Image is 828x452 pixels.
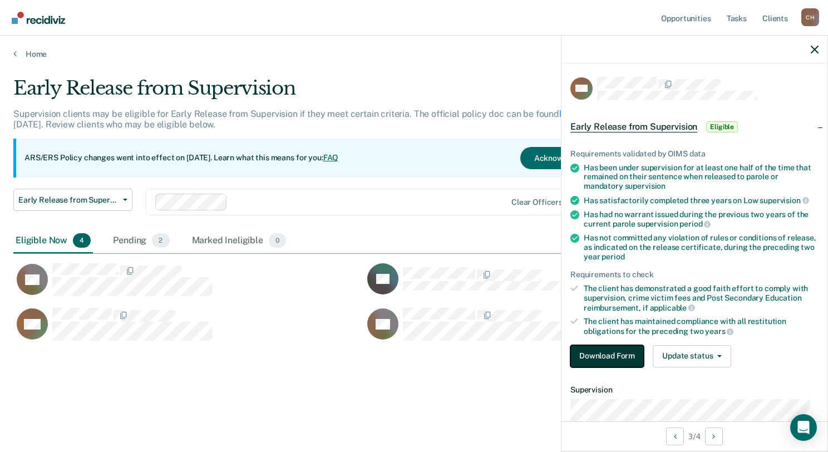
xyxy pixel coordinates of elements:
[584,195,819,205] div: Has satisfactorily completed three years on Low
[13,109,613,130] p: Supervision clients may be eligible for Early Release from Supervision if they meet certain crite...
[570,345,644,367] button: Download Form
[13,77,634,109] div: Early Release from Supervision
[13,263,364,307] div: CaseloadOpportunityCell-02692016
[364,263,714,307] div: CaseloadOpportunityCell-08055480
[190,229,289,253] div: Marked Ineligible
[705,428,723,445] button: Next Opportunity
[584,163,819,191] div: Has been under supervision for at least one half of the time that remained on their sentence when...
[559,109,577,119] a: here
[801,8,819,26] div: C H
[570,270,819,279] div: Requirements to check
[13,307,364,352] div: CaseloadOpportunityCell-02361946
[269,233,286,248] span: 0
[13,229,93,253] div: Eligible Now
[584,210,819,229] div: Has had no warrant issued during the previous two years of the current parole supervision
[653,345,731,367] button: Update status
[18,195,119,205] span: Early Release from Supervision
[364,307,714,352] div: CaseloadOpportunityCell-02846472
[650,303,695,312] span: applicable
[602,252,624,261] span: period
[570,121,697,132] span: Early Release from Supervision
[12,12,65,24] img: Recidiviz
[152,233,169,248] span: 2
[584,317,819,336] div: The client has maintained compliance with all restitution obligations for the preceding two
[706,121,738,132] span: Eligible
[570,149,819,159] div: Requirements validated by OIMS data
[570,385,819,395] dt: Supervision
[73,233,91,248] span: 4
[111,229,171,253] div: Pending
[625,181,666,190] span: supervision
[561,421,827,451] div: 3 / 4
[570,345,648,367] a: Navigate to form link
[13,49,815,59] a: Home
[679,219,711,228] span: period
[705,327,733,336] span: years
[760,196,809,205] span: supervision
[24,153,338,164] p: ARS/ERS Policy changes went into effect on [DATE]. Learn what this means for you:
[323,153,339,162] a: FAQ
[584,233,819,261] div: Has not committed any violation of rules or conditions of release, as indicated on the release ce...
[790,414,817,441] div: Open Intercom Messenger
[801,8,819,26] button: Profile dropdown button
[511,198,563,207] div: Clear officers
[666,428,684,445] button: Previous Opportunity
[520,147,626,169] button: Acknowledge & Close
[584,284,819,312] div: The client has demonstrated a good faith effort to comply with supervision, crime victim fees and...
[561,109,827,145] div: Early Release from SupervisionEligible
